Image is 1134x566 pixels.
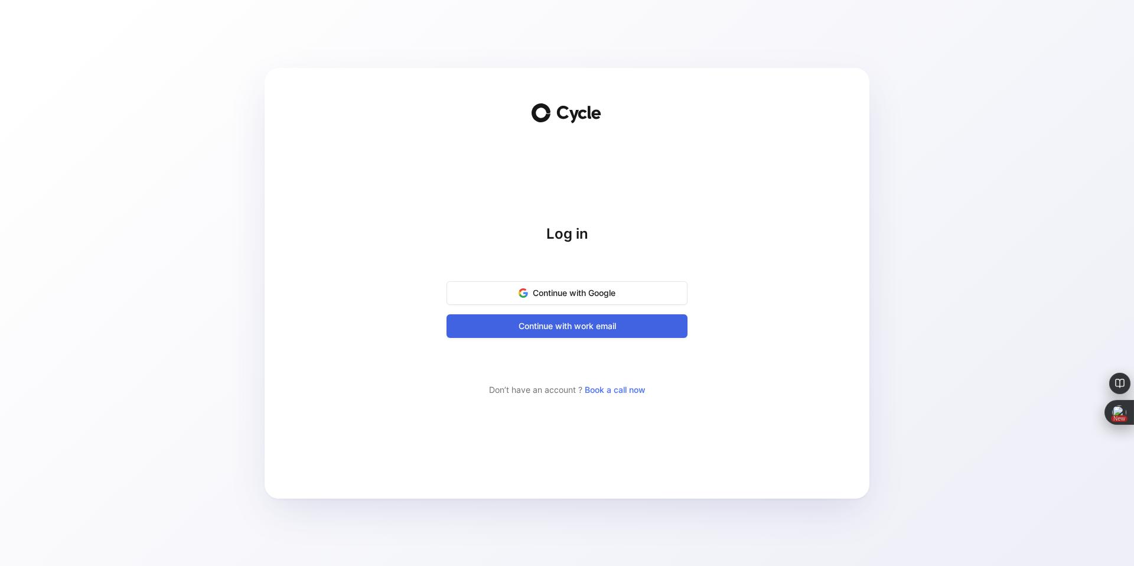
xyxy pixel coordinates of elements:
h1: Log in [447,225,687,243]
div: Don’t have an account ? [447,383,687,397]
span: Continue with Google [461,286,673,300]
span: Continue with work email [461,319,673,333]
button: Continue with Google [447,281,687,305]
a: Book a call now [585,385,646,395]
button: Continue with work email [447,314,687,338]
